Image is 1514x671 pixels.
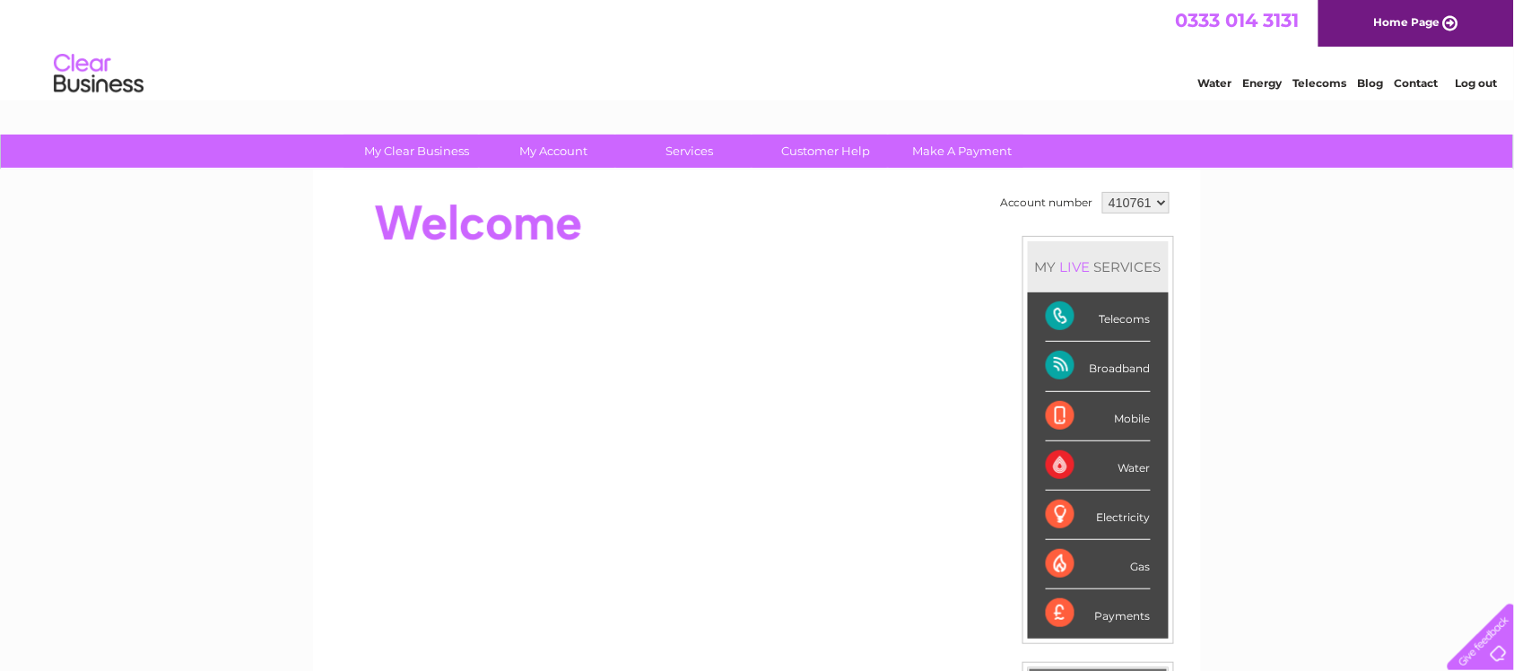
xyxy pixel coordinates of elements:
[1046,441,1151,491] div: Water
[1395,76,1439,90] a: Contact
[1455,76,1497,90] a: Log out
[1046,342,1151,391] div: Broadband
[1293,76,1347,90] a: Telecoms
[344,135,492,168] a: My Clear Business
[1198,76,1232,90] a: Water
[1046,292,1151,342] div: Telecoms
[480,135,628,168] a: My Account
[1057,258,1094,275] div: LIVE
[1046,540,1151,589] div: Gas
[335,10,1182,87] div: Clear Business is a trading name of Verastar Limited (registered in [GEOGRAPHIC_DATA] No. 3667643...
[53,47,144,101] img: logo.png
[753,135,901,168] a: Customer Help
[1176,9,1300,31] a: 0333 014 3131
[1028,241,1169,292] div: MY SERVICES
[1358,76,1384,90] a: Blog
[1046,392,1151,441] div: Mobile
[1243,76,1283,90] a: Energy
[996,187,1098,218] td: Account number
[889,135,1037,168] a: Make A Payment
[1046,589,1151,638] div: Payments
[616,135,764,168] a: Services
[1046,491,1151,540] div: Electricity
